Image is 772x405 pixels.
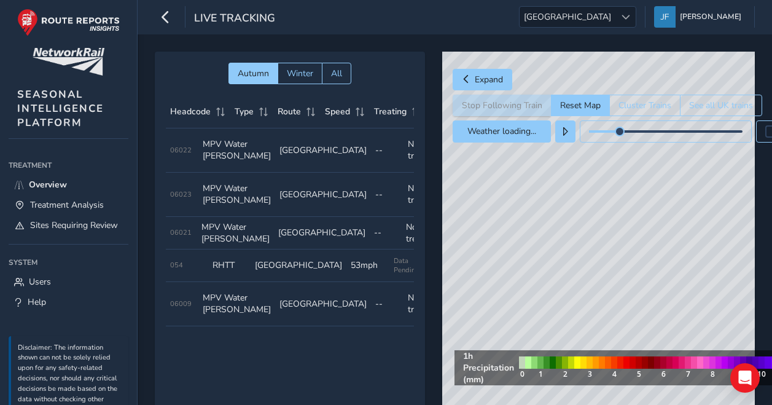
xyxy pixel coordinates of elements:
[278,63,322,84] button: Winter
[325,106,350,117] span: Speed
[730,363,760,393] div: Open Intercom Messenger
[654,6,676,28] img: diamond-layout
[453,120,551,143] button: Weather loading...
[170,190,192,199] span: 06023
[198,173,275,217] td: MPV Water [PERSON_NAME]
[235,106,254,117] span: Type
[275,282,371,326] td: [GEOGRAPHIC_DATA]
[680,95,762,116] button: See all UK trains
[9,175,128,195] a: Overview
[9,253,128,272] div: System
[9,195,128,215] a: Treatment Analysis
[170,261,183,270] span: 054
[238,68,269,79] span: Autumn
[475,74,503,85] span: Expand
[197,217,274,250] td: MPV Water [PERSON_NAME]
[287,68,313,79] span: Winter
[331,68,342,79] span: All
[654,6,746,28] button: [PERSON_NAME]
[208,250,251,282] td: RHTT
[170,106,211,117] span: Headcode
[9,272,128,292] a: Users
[170,146,192,155] span: 06022
[370,217,402,250] td: --
[17,87,104,130] span: SEASONAL INTELLIGENCE PLATFORM
[275,173,371,217] td: [GEOGRAPHIC_DATA]
[278,106,301,117] span: Route
[394,256,427,275] span: Data Pending
[322,63,351,84] button: All
[404,282,442,326] td: Not treating
[28,296,46,308] span: Help
[374,106,407,117] span: Treating
[228,63,278,84] button: Autumn
[274,217,370,250] td: [GEOGRAPHIC_DATA]
[30,199,104,211] span: Treatment Analysis
[371,173,404,217] td: --
[30,219,118,231] span: Sites Requiring Review
[680,6,741,28] span: [PERSON_NAME]
[29,276,51,288] span: Users
[198,128,275,173] td: MPV Water [PERSON_NAME]
[275,128,371,173] td: [GEOGRAPHIC_DATA]
[402,217,440,250] td: Not treating
[170,299,192,309] span: 06009
[346,250,389,282] td: 53mph
[404,173,442,217] td: Not treating
[609,95,680,116] button: Cluster Trains
[463,350,514,385] strong: 1h Precipitation (mm)
[371,128,404,173] td: --
[29,179,67,191] span: Overview
[404,128,442,173] td: Not treating
[198,282,275,326] td: MPV Water [PERSON_NAME]
[33,48,104,76] img: customer logo
[9,292,128,312] a: Help
[9,215,128,235] a: Sites Requiring Review
[251,250,346,282] td: [GEOGRAPHIC_DATA]
[453,69,512,90] button: Expand
[17,9,120,36] img: rr logo
[194,10,275,28] span: Live Tracking
[520,7,615,27] span: [GEOGRAPHIC_DATA]
[170,228,192,237] span: 06021
[551,95,609,116] button: Reset Map
[371,282,404,326] td: --
[9,156,128,175] div: Treatment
